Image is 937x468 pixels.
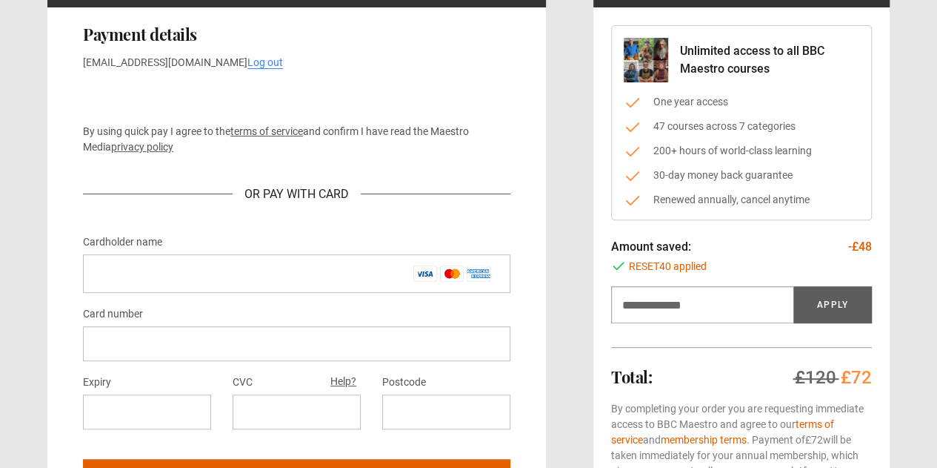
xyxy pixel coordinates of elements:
[611,368,652,386] h2: Total:
[247,56,283,69] a: Log out
[795,367,836,388] span: £120
[611,238,691,256] p: Amount saved:
[83,124,510,155] p: By using quick pay I agree to the and confirm I have read the Maestro Media
[629,259,707,274] span: RESET40 applied
[848,238,872,256] p: -£48
[661,434,747,446] a: membership terms
[83,55,510,70] p: [EMAIL_ADDRESS][DOMAIN_NAME]
[805,434,823,446] span: £72
[793,286,872,323] button: Apply
[394,405,498,419] iframe: Secure postal code input frame
[680,42,859,78] p: Unlimited access to all BBC Maestro courses
[233,374,253,392] label: CVC
[624,168,859,183] li: 30-day money back guarantee
[83,374,111,392] label: Expiry
[230,125,303,137] a: terms of service
[111,141,173,153] a: privacy policy
[83,234,162,251] label: Cardholder name
[841,367,872,388] span: £72
[624,143,859,159] li: 200+ hours of world-class learning
[624,94,859,110] li: One year access
[326,372,361,392] button: Help?
[83,82,510,112] iframe: Secure payment button frame
[382,374,426,392] label: Postcode
[95,337,498,351] iframe: Secure card number input frame
[624,119,859,134] li: 47 courses across 7 categories
[624,192,859,208] li: Renewed annually, cancel anytime
[83,25,510,43] h2: Payment details
[244,405,349,419] iframe: Secure CVC input frame
[83,306,143,323] label: Card number
[233,185,361,203] div: Or Pay With Card
[95,405,199,419] iframe: Secure expiration date input frame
